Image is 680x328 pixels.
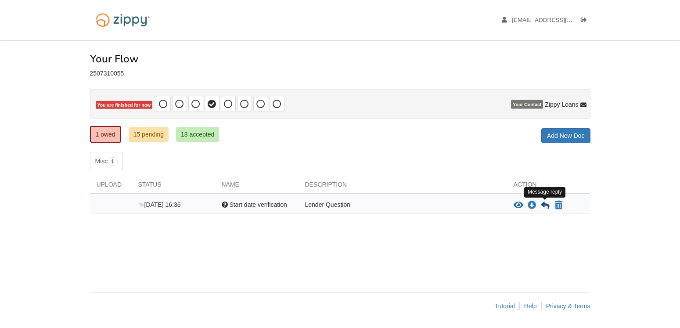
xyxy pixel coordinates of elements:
[129,127,169,142] a: 15 pending
[90,180,132,193] div: Upload
[514,201,523,210] button: View Start date verification
[502,17,613,25] a: edit profile
[512,17,612,23] span: through_revenge@yahoo.com
[524,187,565,197] div: Message reply
[554,200,563,211] button: Declare Start date verification not applicable
[108,157,118,166] span: 1
[546,303,590,310] a: Privacy & Terms
[495,303,515,310] a: Tutorial
[90,9,155,31] img: Logo
[541,128,590,143] a: Add New Doc
[524,303,537,310] a: Help
[176,127,219,142] a: 18 accepted
[90,152,123,171] a: Misc
[528,202,536,209] a: Download Start date verification
[90,70,590,77] div: 2507310055
[90,53,138,65] h1: Your Flow
[507,180,590,193] div: Action
[96,101,153,109] span: You are finished for now
[581,17,590,25] a: Log out
[545,100,578,109] span: Zippy Loans
[299,180,507,193] div: Description
[138,201,181,208] span: [DATE] 16:36
[229,201,287,208] span: Start date verification
[90,126,121,143] a: 1 owed
[132,180,215,193] div: Status
[511,100,543,109] span: Your Contact
[215,180,299,193] div: Name
[299,200,507,211] div: Lender Question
